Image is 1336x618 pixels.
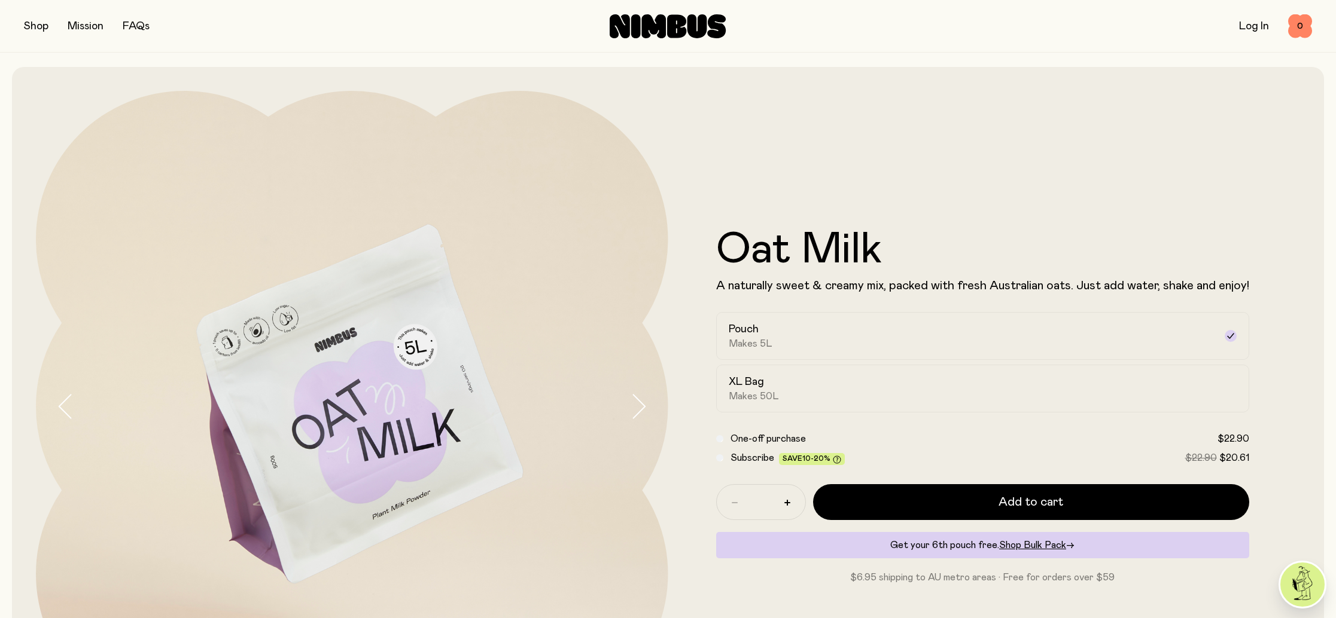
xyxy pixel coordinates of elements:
[731,434,806,443] span: One-off purchase
[999,540,1066,550] span: Shop Bulk Pack
[729,322,759,336] h2: Pouch
[1185,453,1217,463] span: $22.90
[729,375,764,389] h2: XL Bag
[1218,434,1249,443] span: $22.90
[802,455,830,462] span: 10-20%
[1219,453,1249,463] span: $20.61
[999,540,1075,550] a: Shop Bulk Pack→
[123,21,150,32] a: FAQs
[1280,562,1325,607] img: agent
[999,494,1063,510] span: Add to cart
[813,484,1249,520] button: Add to cart
[1239,21,1269,32] a: Log In
[716,570,1249,585] p: $6.95 shipping to AU metro areas · Free for orders over $59
[716,279,1249,293] p: A naturally sweet & creamy mix, packed with fresh Australian oats. Just add water, shake and enjoy!
[729,338,772,350] span: Makes 5L
[716,228,1249,271] h1: Oat Milk
[68,21,104,32] a: Mission
[783,455,841,464] span: Save
[731,453,774,463] span: Subscribe
[1288,14,1312,38] button: 0
[716,532,1249,558] div: Get your 6th pouch free.
[729,390,779,402] span: Makes 50L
